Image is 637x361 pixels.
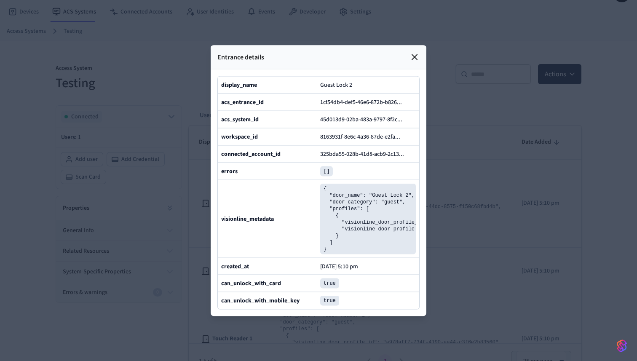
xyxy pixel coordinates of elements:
b: connected_account_id [221,150,281,158]
pre: true [320,278,339,288]
b: acs_system_id [221,115,259,123]
button: 1cf54db4-def5-46e6-872b-b826... [318,97,410,107]
p: [DATE] 5:10 pm [320,263,358,270]
span: Guest Lock 2 [320,80,352,89]
button: 8163931f-8e6c-4a36-87de-e2fa... [318,131,409,142]
b: acs_entrance_id [221,98,264,106]
b: created_at [221,262,249,270]
button: 45d013d9-02ba-483a-9797-8f2c... [318,114,411,124]
button: 325bda55-028b-41d8-acb9-2c13... [318,149,412,159]
pre: true [320,295,339,305]
b: workspace_id [221,132,258,141]
img: SeamLogoGradient.69752ec5.svg [617,339,627,353]
pre: [] [320,166,333,176]
b: can_unlock_with_mobile_key [221,296,300,305]
b: visionline_metadata [221,214,274,223]
b: can_unlock_with_card [221,279,281,287]
b: errors [221,167,238,175]
pre: { "door_name": "Guest Lock 2", "door_category": "guest", "profiles": [ { "visionline_door_profile... [320,183,416,254]
p: Entrance details [217,52,264,62]
b: display_name [221,80,257,89]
